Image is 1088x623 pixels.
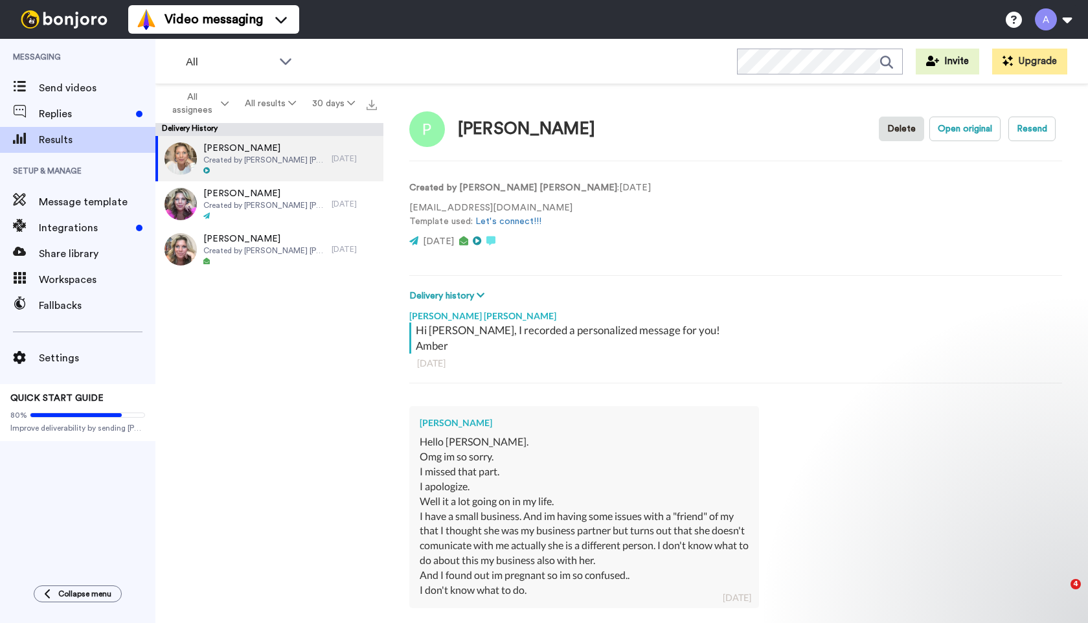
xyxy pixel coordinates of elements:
[409,181,651,195] p: : [DATE]
[1044,579,1075,610] iframe: Intercom live chat
[475,217,541,226] a: Let's connect!!!
[929,117,1001,141] button: Open original
[363,94,381,113] button: Export all results that match these filters now.
[10,423,145,433] span: Improve deliverability by sending [PERSON_NAME]’s from your own email
[10,394,104,403] span: QUICK START GUIDE
[332,153,377,164] div: [DATE]
[409,201,651,229] p: [EMAIL_ADDRESS][DOMAIN_NAME] Template used:
[879,117,924,141] button: Delete
[155,181,383,227] a: [PERSON_NAME]Created by [PERSON_NAME] [PERSON_NAME][DATE]
[39,132,155,148] span: Results
[367,100,377,110] img: export.svg
[39,350,155,366] span: Settings
[992,49,1067,74] button: Upgrade
[1008,117,1056,141] button: Resend
[39,298,155,313] span: Fallbacks
[409,289,488,303] button: Delivery history
[237,92,304,115] button: All results
[420,435,749,597] div: Hello [PERSON_NAME]. Omg im so sorry. I missed that part. I apologize. Well it a lot going on in ...
[409,303,1062,323] div: [PERSON_NAME] [PERSON_NAME]
[1071,579,1081,589] span: 4
[58,589,111,599] span: Collapse menu
[164,233,197,266] img: 8d650e14-c23f-4147-921d-1814bd7e1c4e-thumb.jpg
[186,54,273,70] span: All
[164,142,197,175] img: 540521f3-0223-443a-82ae-f6cf17701d30-thumb.jpg
[420,416,749,429] div: [PERSON_NAME]
[39,194,155,210] span: Message template
[203,187,325,200] span: [PERSON_NAME]
[203,142,325,155] span: [PERSON_NAME]
[916,49,979,74] button: Invite
[416,323,1059,354] div: Hi [PERSON_NAME], I recorded a personalized message for you! Amber
[16,10,113,28] img: bj-logo-header-white.svg
[39,106,131,122] span: Replies
[155,123,383,136] div: Delivery History
[155,136,383,181] a: [PERSON_NAME]Created by [PERSON_NAME] [PERSON_NAME][DATE]
[203,200,325,210] span: Created by [PERSON_NAME] [PERSON_NAME]
[409,183,617,192] strong: Created by [PERSON_NAME] [PERSON_NAME]
[332,244,377,255] div: [DATE]
[39,246,155,262] span: Share library
[458,120,595,139] div: [PERSON_NAME]
[34,585,122,602] button: Collapse menu
[39,272,155,288] span: Workspaces
[39,80,155,96] span: Send videos
[304,92,363,115] button: 30 days
[164,188,197,220] img: 2c297ee3-1fed-4bfc-8939-cb3b950f1b42-thumb.jpg
[39,220,131,236] span: Integrations
[10,410,27,420] span: 80%
[158,85,237,122] button: All assignees
[332,199,377,209] div: [DATE]
[417,357,1054,370] div: [DATE]
[166,91,218,117] span: All assignees
[203,232,325,245] span: [PERSON_NAME]
[203,245,325,256] span: Created by [PERSON_NAME] [PERSON_NAME]
[409,111,445,147] img: Image of Patricia
[723,591,751,604] div: [DATE]
[423,237,454,246] span: [DATE]
[136,9,157,30] img: vm-color.svg
[203,155,325,165] span: Created by [PERSON_NAME] [PERSON_NAME]
[164,10,263,28] span: Video messaging
[155,227,383,272] a: [PERSON_NAME]Created by [PERSON_NAME] [PERSON_NAME][DATE]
